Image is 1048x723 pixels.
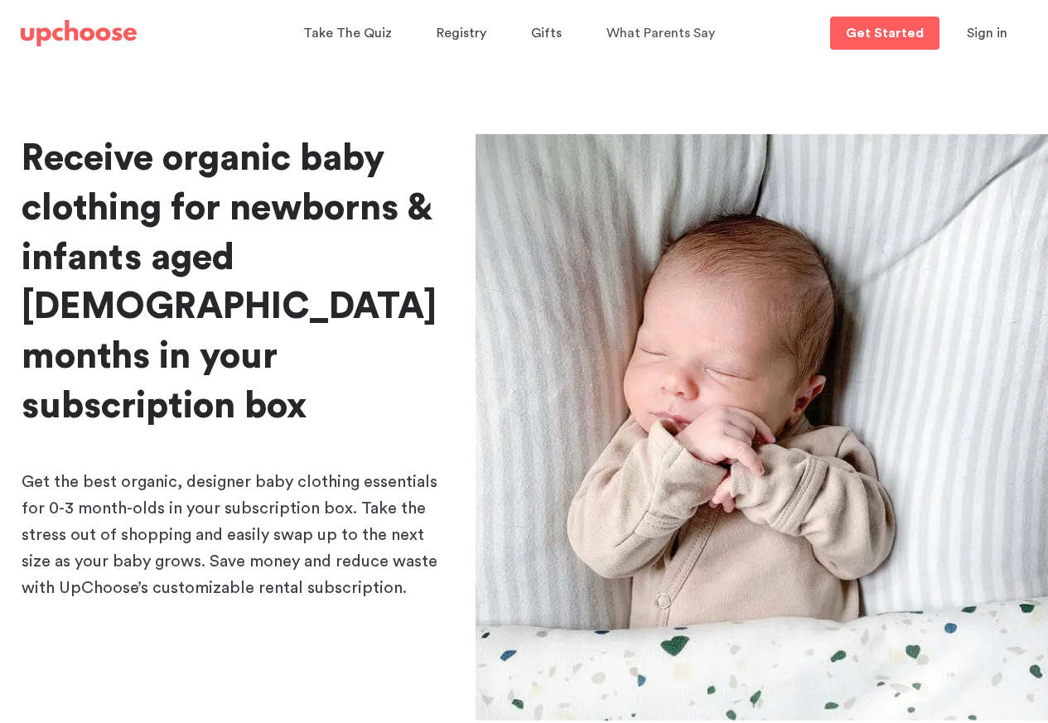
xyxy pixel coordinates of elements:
[531,17,567,50] a: Gifts
[303,17,397,50] a: Take The Quiz
[437,17,491,50] a: Registry
[531,27,562,40] span: Gifts
[946,17,1028,50] button: Sign in
[606,27,715,40] span: What Parents Say
[967,27,1007,40] span: Sign in
[22,474,437,596] span: Get the best organic, designer baby clothing essentials for 0-3 month-olds in your subscription b...
[437,27,486,40] span: Registry
[830,17,939,50] a: Get Started
[21,20,137,46] img: UpChoose
[303,27,392,40] span: Take The Quiz
[22,134,449,431] h1: Receive organic baby clothing for newborns & infants aged [DEMOGRAPHIC_DATA] months in your subsc...
[606,17,720,50] a: What Parents Say
[846,27,924,40] p: Get Started
[21,17,137,51] a: UpChoose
